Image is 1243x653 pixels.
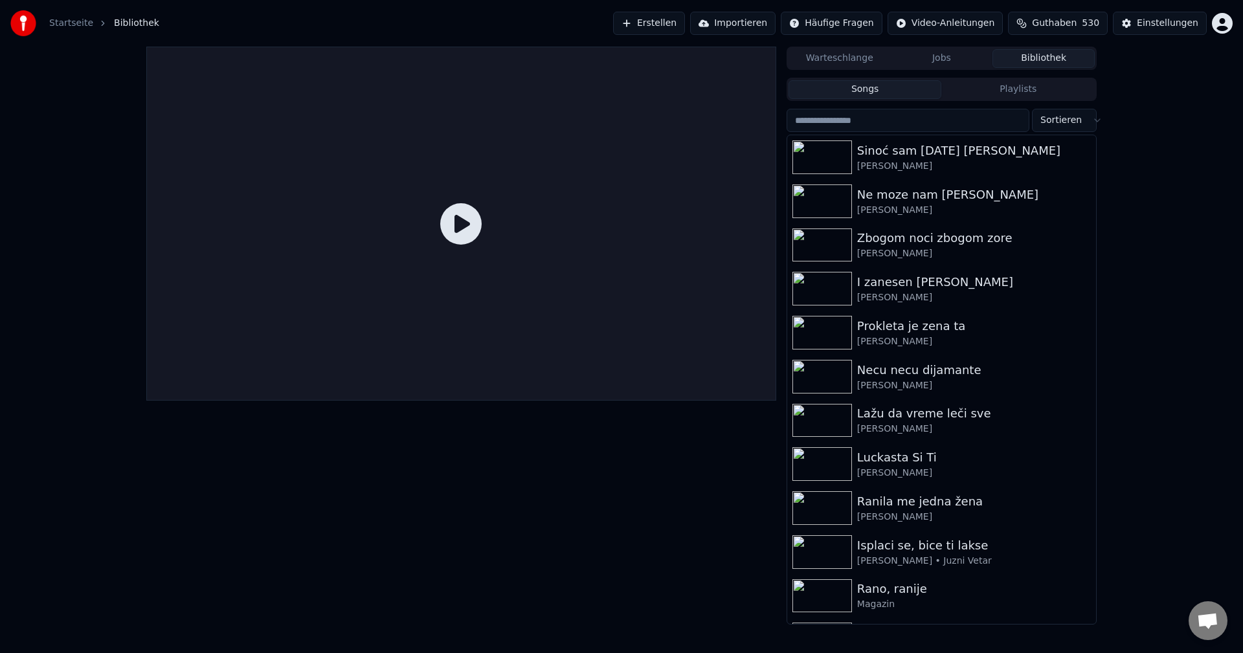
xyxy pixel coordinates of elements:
[49,17,159,30] nav: breadcrumb
[789,80,942,99] button: Songs
[857,555,1091,568] div: [PERSON_NAME] • Juzni Vetar
[613,12,685,35] button: Erstellen
[888,12,1003,35] button: Video-Anleitungen
[857,160,1091,173] div: [PERSON_NAME]
[857,580,1091,598] div: Rano, ranije
[857,273,1091,291] div: I zanesen [PERSON_NAME]
[857,361,1091,379] div: Necu necu dijamante
[891,49,993,68] button: Jobs
[1082,17,1099,30] span: 530
[1032,17,1077,30] span: Guthaben
[857,335,1091,348] div: [PERSON_NAME]
[857,291,1091,304] div: [PERSON_NAME]
[1008,12,1108,35] button: Guthaben530
[857,379,1091,392] div: [PERSON_NAME]
[781,12,882,35] button: Häufige Fragen
[1113,12,1207,35] button: Einstellungen
[10,10,36,36] img: youka
[857,511,1091,524] div: [PERSON_NAME]
[1040,114,1082,127] span: Sortieren
[1189,601,1227,640] div: Chat öffnen
[1137,17,1198,30] div: Einstellungen
[49,17,93,30] a: Startseite
[857,448,1091,467] div: Luckasta Si Ti
[857,142,1091,160] div: Sinoć sam [DATE] [PERSON_NAME]
[857,317,1091,335] div: Prokleta je zena ta
[857,404,1091,423] div: Lažu da vreme leči sve
[857,598,1091,611] div: Magazin
[690,12,776,35] button: Importieren
[857,204,1091,217] div: [PERSON_NAME]
[857,186,1091,204] div: Ne moze nam [PERSON_NAME]
[857,229,1091,247] div: Zbogom noci zbogom zore
[114,17,159,30] span: Bibliothek
[941,80,1095,99] button: Playlists
[857,537,1091,555] div: Isplaci se, bice ti lakse
[857,493,1091,511] div: Ranila me jedna žena
[789,49,891,68] button: Warteschlange
[857,423,1091,436] div: [PERSON_NAME]
[992,49,1095,68] button: Bibliothek
[857,247,1091,260] div: [PERSON_NAME]
[857,467,1091,480] div: [PERSON_NAME]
